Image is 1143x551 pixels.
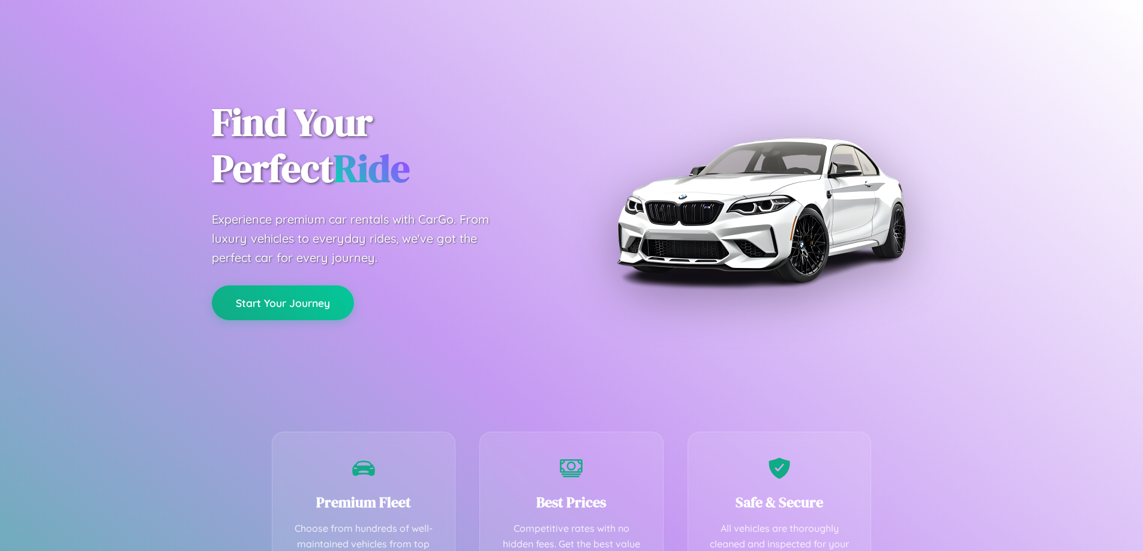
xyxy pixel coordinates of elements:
[212,210,512,267] p: Experience premium car rentals with CarGo. From luxury vehicles to everyday rides, we've got the ...
[212,285,354,320] button: Start Your Journey
[706,492,853,512] h3: Safe & Secure
[611,60,911,360] img: Premium BMW car rental vehicle
[290,492,437,512] h3: Premium Fleet
[334,142,410,194] span: Ride
[498,492,645,512] h3: Best Prices
[212,100,554,192] h1: Find Your Perfect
